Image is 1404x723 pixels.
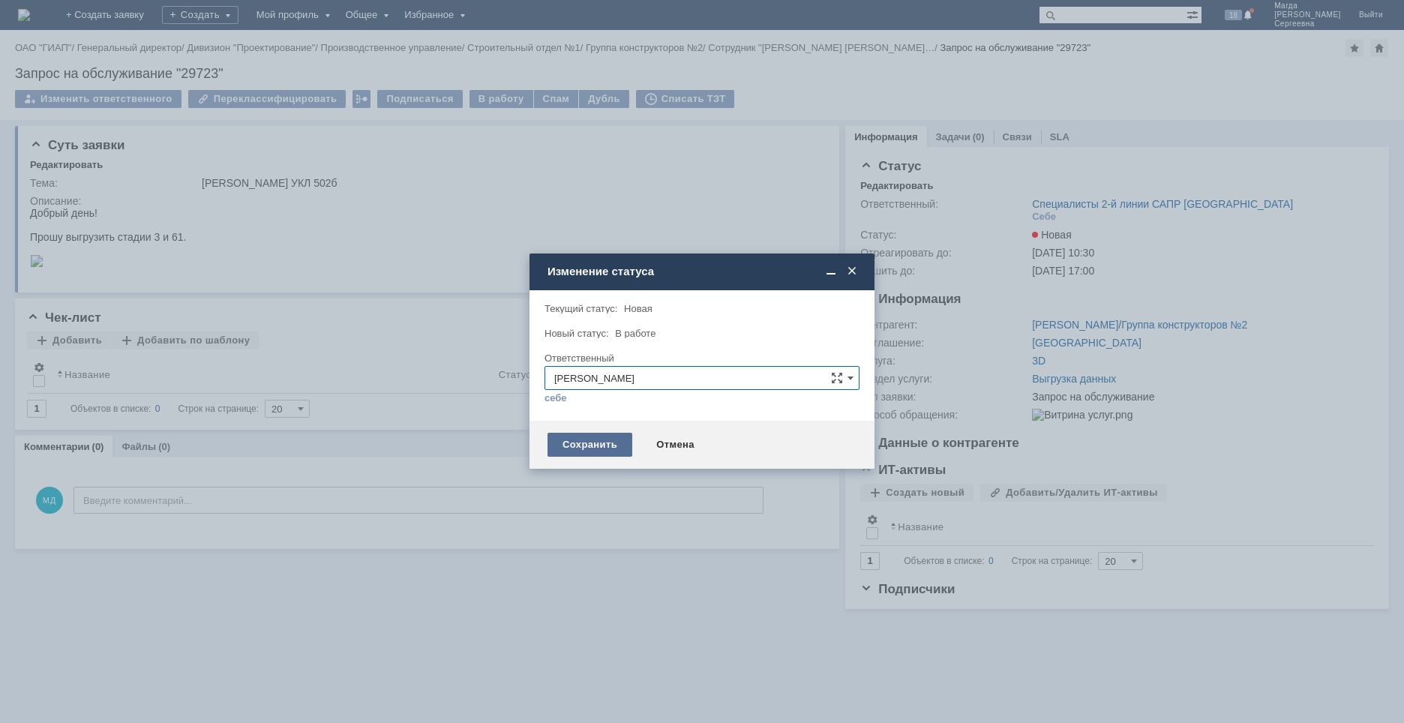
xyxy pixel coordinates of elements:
label: Текущий статус: [544,303,617,314]
label: Новый статус: [544,328,609,339]
span: Свернуть (Ctrl + M) [823,265,838,278]
span: Новая [624,303,652,314]
a: себе [544,392,567,404]
span: В работе [615,328,655,339]
span: Сложная форма [831,372,843,384]
div: Изменение статуса [547,265,859,278]
span: Закрыть [844,265,859,278]
div: Ответственный [544,353,856,363]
